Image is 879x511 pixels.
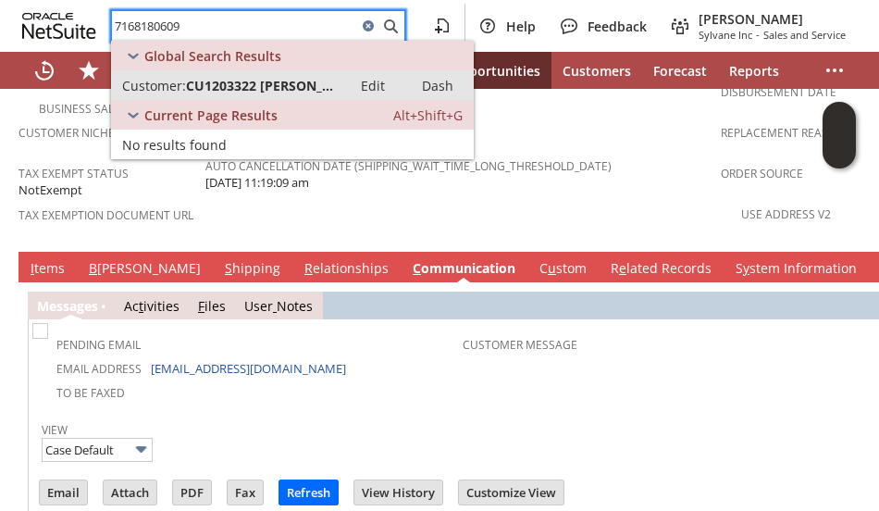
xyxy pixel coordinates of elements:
[56,337,141,353] a: Pending Email
[563,62,631,80] span: Customers
[535,259,591,280] a: Custom
[653,62,707,80] span: Forecast
[124,297,180,315] a: Activities
[225,259,232,277] span: S
[139,297,143,315] span: t
[111,70,474,100] a: Customer:CU1203322 [PERSON_NAME]Edit: Dash:
[408,259,520,280] a: Communication
[405,74,470,96] a: Dash:
[144,106,278,124] span: Current Page Results
[812,52,857,89] div: More menus
[56,385,125,401] a: To Be Faxed
[89,259,97,277] span: B
[22,13,96,39] svg: logo
[439,52,551,89] a: Opportunities
[823,102,856,168] iframe: Click here to launch Oracle Guided Learning Help Panel
[393,106,463,124] span: Alt+Shift+G
[19,125,115,141] a: Customer Niche
[122,136,227,154] span: No results found
[548,259,556,277] span: u
[619,259,626,277] span: e
[151,360,346,377] a: [EMAIL_ADDRESS][DOMAIN_NAME]
[19,166,129,181] a: Tax Exempt Status
[26,259,69,280] a: Items
[22,52,67,89] a: Recent Records
[144,47,281,65] span: Global Search Results
[205,174,309,192] span: [DATE] 11:19:09 am
[205,158,612,174] a: Auto Cancellation Date (shipping_wait_time_long_threshold_date)
[220,259,285,280] a: Shipping
[78,59,100,81] svg: Shortcuts
[699,28,752,42] span: Sylvane Inc
[67,52,111,89] div: Shortcuts
[741,206,831,222] a: Use Address V2
[823,136,856,169] span: Oracle Guided Learning Widget. To move around, please hold and drag
[39,101,160,117] a: Business Sales Team
[32,323,48,339] img: Unchecked
[130,439,152,460] img: More Options
[379,15,402,37] svg: Search
[756,28,760,42] span: -
[300,259,393,280] a: Relationships
[304,259,313,277] span: R
[763,28,846,42] span: Sales and Service
[588,18,647,35] span: Feedback
[729,62,779,80] span: Reports
[731,259,861,280] a: System Information
[721,125,845,141] a: Replacement reason
[718,52,790,89] a: Reports
[606,259,716,280] a: Related Records
[451,62,540,80] span: Opportunities
[31,259,34,277] span: I
[721,84,836,100] a: Disbursement Date
[19,181,82,199] span: NotExempt
[84,259,205,280] a: B[PERSON_NAME]
[699,10,846,28] span: [PERSON_NAME]
[19,207,193,223] a: Tax Exemption Document URL
[56,361,142,377] a: Email Address
[33,59,56,81] svg: Recent Records
[642,52,718,89] a: Forecast
[42,438,153,462] input: Case Default
[42,422,68,438] a: View
[743,259,749,277] span: y
[413,259,421,277] span: C
[37,297,98,315] a: Messages
[198,297,204,315] span: F
[77,297,84,315] span: g
[122,77,186,94] span: Customer:
[340,74,405,96] a: Edit:
[186,77,340,94] span: CU1203322 [PERSON_NAME]
[506,18,536,35] span: Help
[111,130,474,159] a: No results found
[198,297,226,315] a: Files
[721,166,803,181] a: Order Source
[112,15,357,37] input: Search
[244,297,313,315] a: UserNotes
[463,337,577,353] a: Customer Message
[551,52,642,89] a: Customers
